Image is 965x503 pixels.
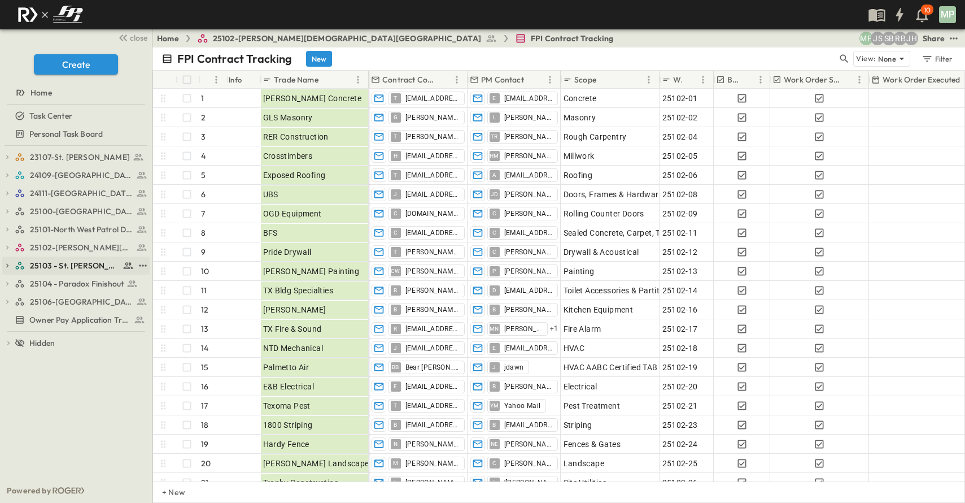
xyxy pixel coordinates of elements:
span: 25102-14 [662,285,698,296]
span: 25102-01 [662,93,698,104]
p: 8 [201,227,206,239]
div: Personal Task Boardtest [2,125,150,143]
span: 25102-04 [662,131,698,142]
img: c8d7d1ed905e502e8f77bf7063faec64e13b34fdb1f2bdd94b0e311fc34f8000.png [14,3,87,27]
span: [EMAIL_ADDRESS][DOMAIN_NAME] [504,344,553,353]
p: None [878,53,896,64]
button: Menu [543,73,557,86]
span: R [394,328,397,329]
a: 25102-Christ The Redeemer Anglican Church [15,240,147,255]
button: Menu [351,73,365,86]
a: 25102-[PERSON_NAME][DEMOGRAPHIC_DATA][GEOGRAPHIC_DATA] [197,33,497,44]
span: [PERSON_NAME][EMAIL_ADDRESS][DOMAIN_NAME] [405,132,460,141]
p: Work Order Sent [784,74,841,85]
span: + 1 [550,323,558,335]
span: [EMAIL_ADDRESS][DOMAIN_NAME] [405,420,460,430]
span: MN [490,328,499,329]
p: Work Order Executed [883,74,960,85]
span: [EMAIL_ADDRESS][DOMAIN_NAME] [504,228,553,237]
a: Owner Pay Application Tracking [2,312,147,328]
div: 25100-Vanguard Prep Schooltest [2,202,150,220]
a: 25101-North West Patrol Division [15,222,147,237]
span: 25102-25 [662,458,698,469]
span: [PERSON_NAME][EMAIL_ADDRESS][DOMAIN_NAME] [405,459,460,468]
span: [EMAIL_ADDRESS][DOMAIN_NAME] [405,324,460,333]
span: NTD Mechanical [263,342,324,354]
span: Trophy Construction [263,477,339,488]
span: B [492,424,496,425]
span: BFS [263,227,278,239]
span: HVAC AABC Certified TAB [564,362,658,373]
p: 11 [201,285,207,296]
p: 13 [201,323,208,335]
span: HVAC [564,342,585,354]
div: Filter [921,53,953,65]
span: jdawn [504,363,524,372]
a: Task Center [2,108,147,124]
span: 25101-North West Patrol Division [30,224,133,235]
span: [EMAIL_ADDRESS][PERSON_NAME][DOMAIN_NAME] [504,286,553,295]
button: Sort [684,73,696,86]
span: [EMAIL_ADDRESS][DOMAIN_NAME] [405,171,460,180]
span: 25102-06 [662,170,698,181]
span: [DOMAIN_NAME][EMAIL_ADDRESS][DOMAIN_NAME] [405,209,460,218]
p: 20 [201,458,211,469]
span: Electrical [564,381,597,392]
button: Menu [754,73,767,86]
span: B [394,309,397,310]
span: [PERSON_NAME][DOMAIN_NAME] [504,209,553,218]
div: Sterling Barnett (sterling@fpibuilders.com) [882,32,896,45]
p: 7 [201,208,205,219]
span: [PERSON_NAME] [504,132,553,141]
span: 25102-[PERSON_NAME][DEMOGRAPHIC_DATA][GEOGRAPHIC_DATA] [213,33,481,44]
span: 25102-18 [662,342,698,354]
span: Landscape [564,458,605,469]
div: 25102-Christ The Redeemer Anglican Churchtest [2,239,150,257]
span: [EMAIL_ADDRESS][DOMAIN_NAME] [405,228,460,237]
button: Sort [438,73,450,86]
span: RER Construction [263,131,329,142]
span: 25104 - Paradox Finishout [30,278,124,289]
span: Masonry [564,112,596,123]
span: B [394,424,397,425]
span: C [492,251,496,252]
button: Sort [526,73,539,86]
p: 21 [201,477,208,488]
span: 25102-Christ The Redeemer Anglican Church [30,242,133,253]
a: 25103 - St. [PERSON_NAME] Phase 2 [15,258,134,274]
p: 18 [201,419,208,431]
span: [PERSON_NAME][EMAIL_ADDRESS][DOMAIN_NAME] [405,440,460,449]
p: 3 [201,131,206,142]
span: [PERSON_NAME][EMAIL_ADDRESS][PERSON_NAME][DOMAIN_NAME] [405,286,460,295]
button: test [947,32,960,45]
div: 25104 - Paradox Finishouttest [2,275,150,293]
span: Rough Carpentry [564,131,627,142]
span: Home [30,87,52,98]
div: 25103 - St. [PERSON_NAME] Phase 2test [2,257,150,275]
span: [PERSON_NAME] Concrete [263,93,362,104]
span: 25102-21 [662,400,698,411]
span: 25102-02 [662,112,698,123]
span: Roofing [564,170,593,181]
div: Monica Pruteanu (mpruteanu@fpibuilders.com) [859,32,873,45]
button: Sort [745,73,757,86]
span: [EMAIL_ADDRESS][DOMAIN_NAME] [405,401,460,410]
span: HM [490,155,499,156]
span: YM [490,405,499,406]
span: OGD Equipment [263,208,322,219]
a: 24109-St. Teresa of Calcutta Parish Hall [15,167,147,183]
button: Menu [450,73,464,86]
p: View: [856,53,876,65]
span: '[PERSON_NAME]' [504,478,553,487]
p: 1 [201,93,204,104]
nav: breadcrumbs [157,33,620,44]
span: Fences & Gates [564,439,621,450]
span: 25102-12 [662,246,698,258]
span: Fire Alarm [564,323,601,335]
